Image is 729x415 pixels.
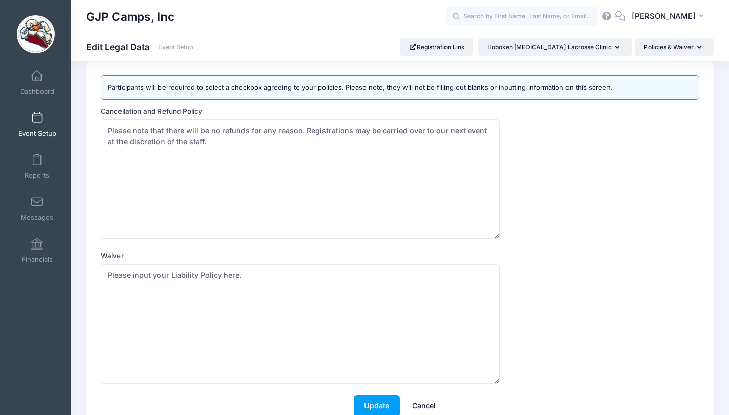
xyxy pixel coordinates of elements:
span: Dashboard [20,87,54,96]
a: Reports [13,149,61,184]
span: Reports [25,171,49,180]
a: Financials [13,233,61,268]
input: Search by First Name, Last Name, or Email... [446,7,598,27]
button: [PERSON_NAME] [625,5,714,28]
a: Registration Link [400,38,474,56]
a: Dashboard [13,65,61,100]
button: Policies & Waiver [635,38,714,56]
span: Event Setup [18,129,56,138]
a: Event Setup [13,107,61,142]
span: Financials [22,255,53,264]
textarea: Please input your Liability Policy here. [101,264,500,384]
span: Hoboken [MEDICAL_DATA] Lacrosse Clinic [487,43,612,51]
h1: Edit Legal Data [86,41,193,52]
a: Messages [13,191,61,226]
textarea: Please note that there will be no refunds for any reason. Registrations may be carried over to ou... [101,119,500,239]
a: Event Setup [158,44,193,51]
span: [PERSON_NAME] [632,11,696,22]
h1: GJP Camps, Inc [86,5,174,28]
button: Hoboken [MEDICAL_DATA] Lacrosse Clinic [478,38,632,56]
span: Messages [21,213,53,222]
label: Waiver [101,251,250,261]
div: Participants will be required to select a checkbox agreeing to your policies. Please note, they w... [101,75,699,100]
img: GJP Camps, Inc [17,15,55,53]
label: Cancellation and Refund Policy [101,106,250,116]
